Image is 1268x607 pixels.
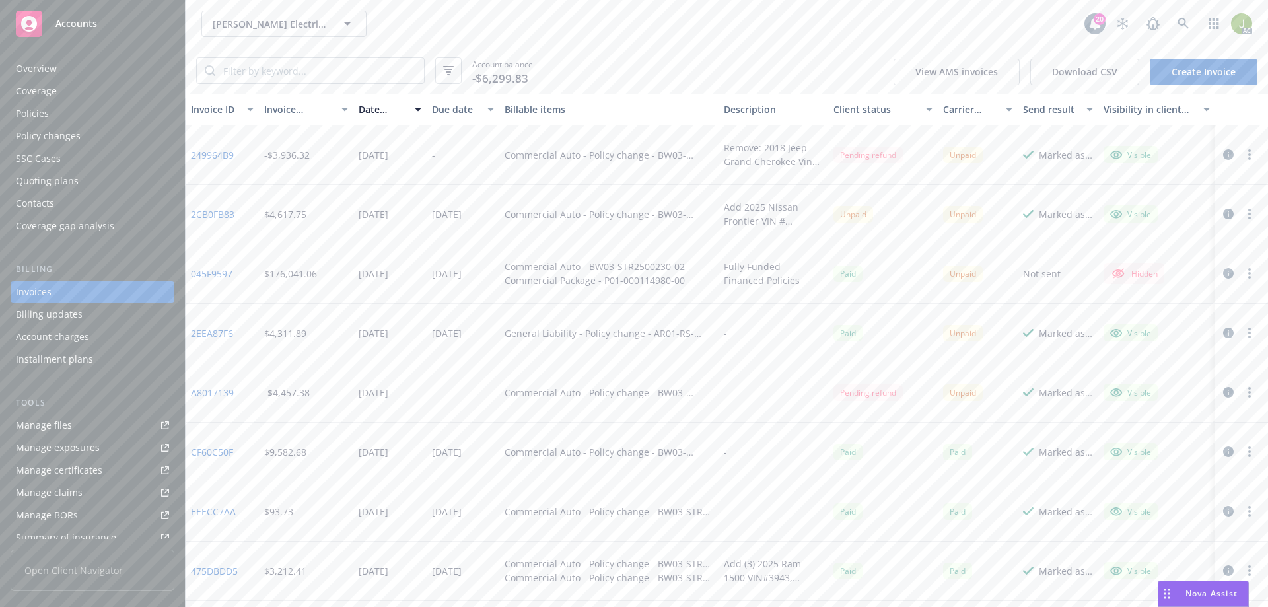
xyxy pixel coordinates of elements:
div: Paid [833,266,863,282]
div: Policies [16,103,49,124]
a: Manage claims [11,482,174,503]
div: Paid [833,563,863,579]
a: Invoices [11,281,174,303]
div: Unpaid [943,206,983,223]
div: Manage exposures [16,437,100,458]
div: Billing [11,263,174,276]
a: Contacts [11,193,174,214]
button: Date issued [353,94,427,125]
div: Carrier status [943,102,999,116]
div: [DATE] [432,267,462,281]
button: Visibility in client dash [1098,94,1215,125]
div: -$3,936.32 [264,148,310,162]
span: [PERSON_NAME] Electric & Sons, Inc., Home Technology Center, A [PERSON_NAME] Company, Home Techno... [213,17,327,31]
a: Coverage gap analysis [11,215,174,236]
a: Manage certificates [11,460,174,481]
div: Paid [833,325,863,341]
div: Unpaid [833,206,873,223]
div: Paid [943,444,972,460]
a: Stop snowing [1109,11,1136,37]
div: Coverage gap analysis [16,215,114,236]
button: Download CSV [1030,59,1139,85]
a: A8017139 [191,386,234,400]
div: Unpaid [943,384,983,401]
a: Report a Bug [1140,11,1166,37]
button: Billable items [499,94,719,125]
div: Commercial Auto - Policy change - BW03-STR2500230-02 [505,386,713,400]
div: Invoice amount [264,102,334,116]
div: Hidden [1110,266,1158,281]
div: Fully Funded Financed Policies [724,260,823,287]
a: Search [1170,11,1197,37]
div: Visible [1110,208,1151,220]
a: 045F9597 [191,267,232,281]
div: Paid [833,444,863,460]
div: Marked as sent [1039,445,1093,459]
a: Policies [11,103,174,124]
div: Not sent [1023,267,1061,281]
a: 2EEA87F6 [191,326,233,340]
div: Remove: 2018 Jeep Grand Cherokee Vin# [US_VEHICLE_IDENTIFICATION_NUMBER] [724,141,823,168]
button: Nova Assist [1158,581,1249,607]
div: Visible [1110,149,1151,161]
div: Marked as sent [1039,386,1093,400]
div: [DATE] [432,505,462,518]
svg: Search [205,65,215,76]
a: Switch app [1201,11,1227,37]
div: $93.73 [264,505,293,518]
span: Open Client Navigator [11,550,174,591]
div: Visibility in client dash [1104,102,1195,116]
div: - [432,386,435,400]
img: photo [1231,13,1252,34]
div: [DATE] [359,564,388,578]
button: Invoice amount [259,94,354,125]
div: [DATE] [359,386,388,400]
div: Billable items [505,102,713,116]
a: 2CB0FB83 [191,207,234,221]
div: Visible [1110,565,1151,577]
div: [DATE] [432,326,462,340]
div: Invoices [16,281,52,303]
a: 475DBDD5 [191,564,238,578]
div: Marked as sent [1039,564,1093,578]
button: Description [719,94,828,125]
a: Summary of insurance [11,527,174,548]
span: Paid [833,503,863,520]
div: Unpaid [943,147,983,163]
a: Billing updates [11,304,174,325]
div: Due date [432,102,480,116]
a: Accounts [11,5,174,42]
button: Carrier status [938,94,1018,125]
div: Client status [833,102,918,116]
div: Paid [943,503,972,520]
div: Account charges [16,326,89,347]
div: Commercial Auto - Policy change - BW03-STR-2400230-01 [505,505,713,518]
div: Commercial Auto - Policy change - BW03-STR2500230-02 [505,207,713,221]
div: [DATE] [359,207,388,221]
div: General Liability - Policy change - AR01-RS-2407254-00 [505,326,713,340]
a: Policy changes [11,125,174,147]
a: Installment plans [11,349,174,370]
div: Manage claims [16,482,83,503]
div: Manage certificates [16,460,102,481]
div: Visible [1110,327,1151,339]
div: Send result [1023,102,1078,116]
div: [DATE] [359,148,388,162]
div: Marked as sent [1039,505,1093,518]
span: Account balance [472,59,533,83]
div: Commercial Auto - Policy change - BW03-STR-2400230-01 [505,557,713,571]
div: [DATE] [359,505,388,518]
div: Add (3) 2025 Ram 1500 VIN#3943, VIN#3944 & VIN#3945 Add (1) 2025 Ram 1500 Big Horn/Lone Star - VI... [724,557,823,585]
span: Accounts [55,18,97,29]
div: Marked as sent [1039,148,1093,162]
div: - [724,326,727,340]
div: Commercial Auto - BW03-STR2500230-02 [505,260,685,273]
a: SSC Cases [11,148,174,169]
div: Commercial Auto - Policy change - BW03-STR2500230-02 [505,148,713,162]
span: Manage exposures [11,437,174,458]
